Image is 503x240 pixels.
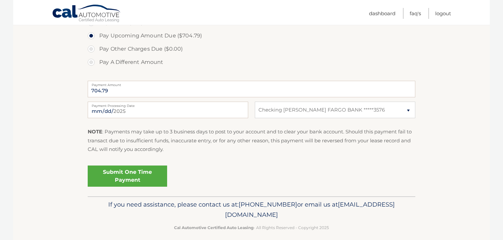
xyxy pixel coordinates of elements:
label: Pay Upcoming Amount Due ($704.79) [88,29,415,42]
a: Dashboard [369,8,395,19]
label: Payment Amount [88,81,415,86]
a: Submit One Time Payment [88,166,167,187]
span: [PHONE_NUMBER] [239,201,297,208]
strong: NOTE [88,128,102,135]
a: FAQ's [410,8,421,19]
input: Payment Date [88,102,248,118]
label: Pay A Different Amount [88,56,415,69]
p: - All Rights Reserved - Copyright 2025 [92,224,411,231]
label: Pay Other Charges Due ($0.00) [88,42,415,56]
p: If you need assistance, please contact us at: or email us at [92,199,411,220]
p: : Payments may take up to 3 business days to post to your account and to clear your bank account.... [88,127,415,154]
input: Payment Amount [88,81,415,97]
strong: Cal Automotive Certified Auto Leasing [174,225,253,230]
label: Payment Processing Date [88,102,248,107]
a: Logout [435,8,451,19]
a: Cal Automotive [52,4,121,24]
